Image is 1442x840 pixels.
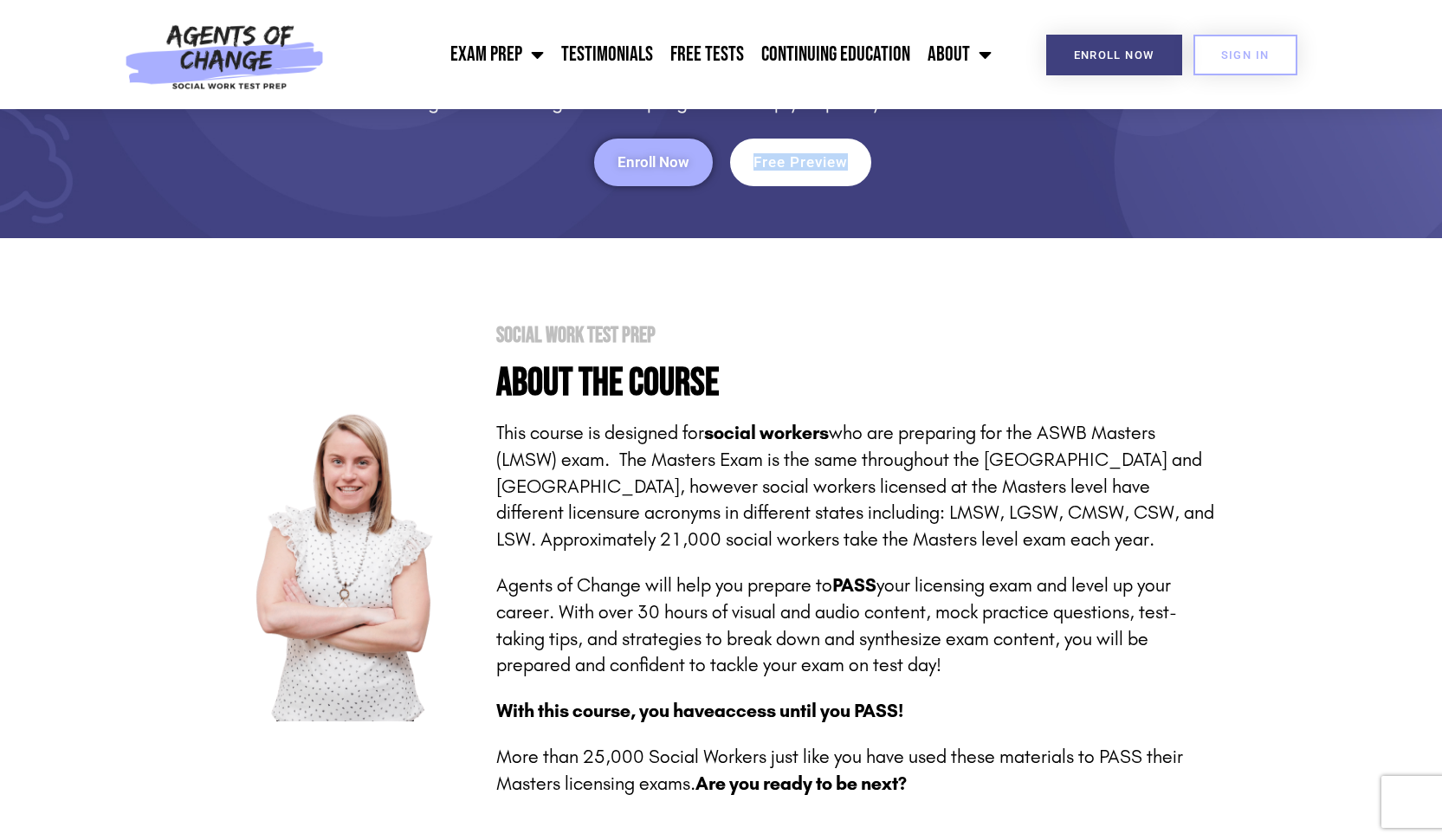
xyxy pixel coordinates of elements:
a: Testimonials [553,33,662,76]
p: Agents of Change will help you prepare to your licensing exam and level up your career. With over... [496,572,1215,679]
a: SIGN IN [1193,35,1297,75]
h4: About the Course [496,364,1215,403]
a: Enroll Now [594,139,713,186]
span: Enroll Now [618,155,689,170]
strong: PASS [832,574,876,597]
h2: Social Work Test Prep [496,325,1215,346]
strong: social workers [704,422,829,444]
p: This course is designed for who are preparing for the ASWB Masters (LMSW) exam. The Masters Exam ... [496,420,1215,553]
a: Free Preview [730,139,871,186]
span: Enroll Now [1074,49,1154,61]
a: About [919,33,1000,76]
a: Continuing Education [753,33,919,76]
span: SIGN IN [1221,49,1270,61]
p: Agents of Change has the program to help you pass your ASWB exam! [297,91,1146,113]
a: Free Tests [662,33,753,76]
a: Enroll Now [1046,35,1182,75]
span: With this course, you have [496,700,715,722]
span: Free Preview [753,155,848,170]
a: Exam Prep [442,33,553,76]
nav: Menu [333,33,1000,76]
span: access until you PASS! [715,700,903,722]
strong: Are you ready to be next? [695,772,907,795]
p: More than 25,000 Social Workers just like you have used these materials to PASS their Masters lic... [496,744,1215,798]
